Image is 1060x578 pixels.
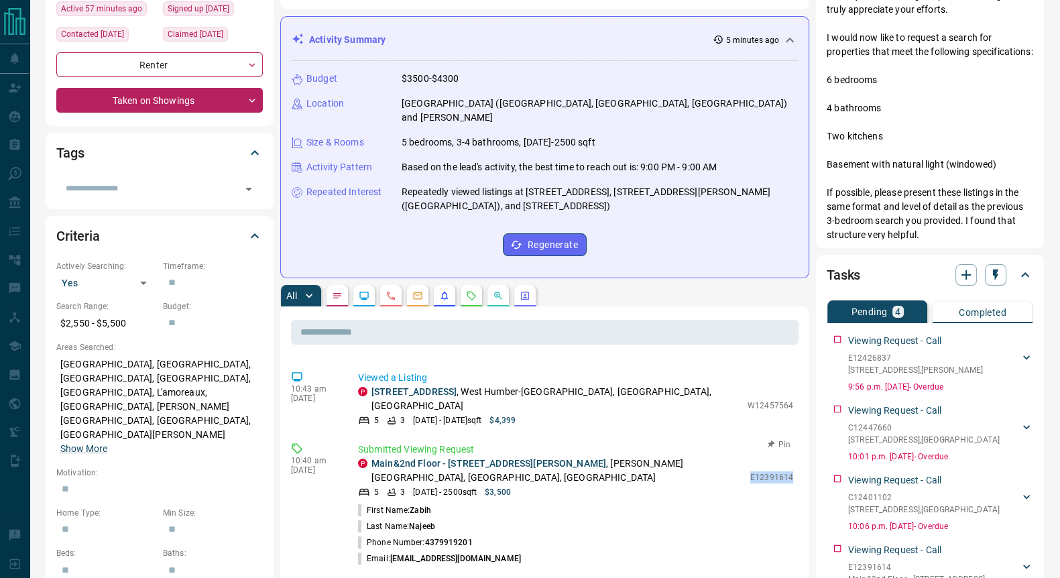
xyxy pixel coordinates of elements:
[306,72,337,86] p: Budget
[374,486,379,498] p: 5
[489,414,516,426] p: $4,399
[60,442,107,456] button: Show More
[390,554,521,563] span: [EMAIL_ADDRESS][DOMAIN_NAME]
[163,300,263,312] p: Budget:
[306,97,344,111] p: Location
[848,543,941,557] p: Viewing Request - Call
[61,2,142,15] span: Active 57 minutes ago
[163,27,263,46] div: Fri Sep 26 2025
[358,553,521,565] p: Email:
[848,492,1000,504] p: C12401102
[292,27,798,52] div: Activity Summary5 minutes ago
[400,486,405,498] p: 3
[848,434,1000,446] p: [STREET_ADDRESS] , [GEOGRAPHIC_DATA]
[163,507,263,519] p: Min Size:
[56,220,263,252] div: Criteria
[848,334,941,348] p: Viewing Request - Call
[56,137,263,169] div: Tags
[291,465,338,475] p: [DATE]
[409,522,435,531] span: Najeeb
[959,308,1006,317] p: Completed
[413,486,477,498] p: [DATE] - 2500 sqft
[412,290,423,301] svg: Emails
[163,260,263,272] p: Timeframe:
[163,547,263,559] p: Baths:
[56,353,263,460] p: [GEOGRAPHIC_DATA], [GEOGRAPHIC_DATA], [GEOGRAPHIC_DATA], [GEOGRAPHIC_DATA], [GEOGRAPHIC_DATA], L'...
[851,307,887,316] p: Pending
[56,52,263,77] div: Renter
[56,1,156,20] div: Tue Oct 14 2025
[332,290,343,301] svg: Notes
[56,272,156,294] div: Yes
[848,364,983,376] p: [STREET_ADDRESS] , [PERSON_NAME]
[358,459,367,468] div: property.ca
[286,291,297,300] p: All
[56,312,156,335] p: $2,550 - $5,500
[748,400,793,412] p: W12457564
[439,290,450,301] svg: Listing Alerts
[402,72,459,86] p: $3500-$4300
[520,290,530,301] svg: Agent Actions
[466,290,477,301] svg: Requests
[291,394,338,403] p: [DATE]
[56,88,263,113] div: Taken on Showings
[750,471,793,483] p: E12391614
[400,414,405,426] p: 3
[56,300,156,312] p: Search Range:
[374,414,379,426] p: 5
[306,160,372,174] p: Activity Pattern
[848,349,1033,379] div: E12426837[STREET_ADDRESS],[PERSON_NAME]
[358,520,435,532] p: Last Name:
[848,381,1033,393] p: 9:56 p.m. [DATE] - Overdue
[402,160,717,174] p: Based on the lead's activity, the best time to reach out is: 9:00 PM - 9:00 AM
[358,504,431,516] p: First Name:
[306,135,364,150] p: Size & Rooms
[371,457,744,485] p: , [PERSON_NAME][GEOGRAPHIC_DATA], [GEOGRAPHIC_DATA], [GEOGRAPHIC_DATA]
[56,142,84,164] h2: Tags
[56,507,156,519] p: Home Type:
[848,419,1033,449] div: C12447660[STREET_ADDRESS],[GEOGRAPHIC_DATA]
[848,489,1033,518] div: C12401102[STREET_ADDRESS],[GEOGRAPHIC_DATA]
[413,414,481,426] p: [DATE] - [DATE] sqft
[163,1,263,20] div: Fri Sep 26 2025
[895,307,900,316] p: 4
[56,225,100,247] h2: Criteria
[848,451,1033,463] p: 10:01 p.m. [DATE] - Overdue
[371,458,606,469] a: Main&2nd Floor - [STREET_ADDRESS][PERSON_NAME]
[726,34,779,46] p: 5 minutes ago
[402,185,798,213] p: Repeatedly viewed listings at [STREET_ADDRESS], [STREET_ADDRESS][PERSON_NAME] ([GEOGRAPHIC_DATA])...
[386,290,396,301] svg: Calls
[371,385,741,413] p: , West Humber-[GEOGRAPHIC_DATA], [GEOGRAPHIC_DATA], [GEOGRAPHIC_DATA]
[61,27,124,41] span: Contacted [DATE]
[402,97,798,125] p: [GEOGRAPHIC_DATA] ([GEOGRAPHIC_DATA], [GEOGRAPHIC_DATA], [GEOGRAPHIC_DATA]) and [PERSON_NAME]
[402,135,595,150] p: 5 bedrooms, 3-4 bathrooms, [DATE]-2500 sqft
[848,504,1000,516] p: [STREET_ADDRESS] , [GEOGRAPHIC_DATA]
[424,538,472,547] span: 4379919201
[848,422,1000,434] p: C12447660
[848,473,941,487] p: Viewing Request - Call
[358,387,367,396] div: property.ca
[56,341,263,353] p: Areas Searched:
[410,506,431,515] span: Zabih
[168,2,229,15] span: Signed up [DATE]
[309,33,386,47] p: Activity Summary
[239,180,258,198] button: Open
[760,439,799,451] button: Pin
[291,456,338,465] p: 10:40 am
[306,185,381,199] p: Repeated Interest
[291,384,338,394] p: 10:43 am
[848,561,1020,573] p: E12391614
[848,404,941,418] p: Viewing Request - Call
[827,264,860,286] h2: Tasks
[503,233,587,256] button: Regenerate
[168,27,223,41] span: Claimed [DATE]
[56,260,156,272] p: Actively Searching:
[358,443,793,457] p: Submitted Viewing Request
[359,290,369,301] svg: Lead Browsing Activity
[371,386,457,397] a: [STREET_ADDRESS]
[485,486,511,498] p: $3,500
[56,27,156,46] div: Wed Oct 01 2025
[493,290,504,301] svg: Opportunities
[848,520,1033,532] p: 10:06 p.m. [DATE] - Overdue
[56,467,263,479] p: Motivation:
